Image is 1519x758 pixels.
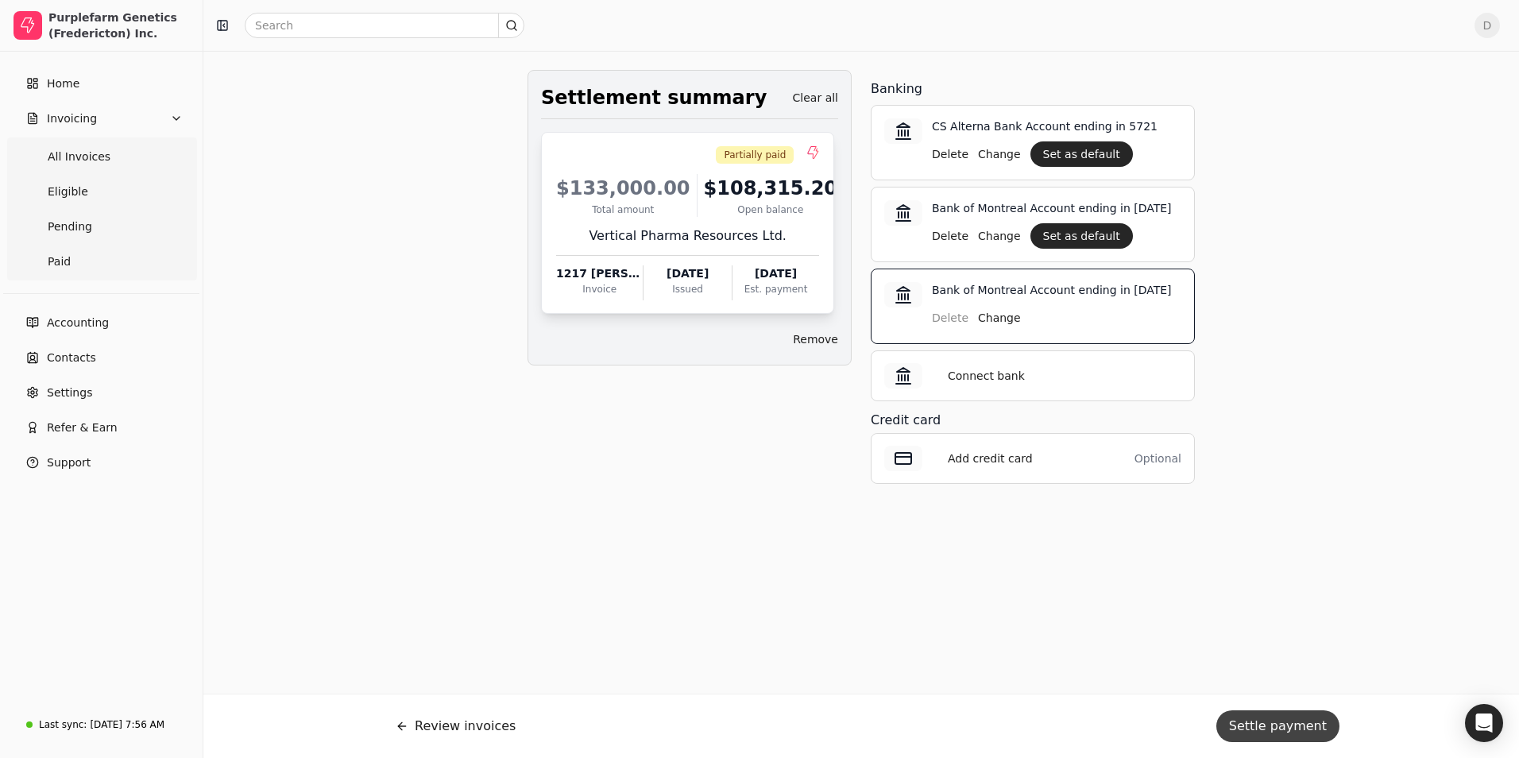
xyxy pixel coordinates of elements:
button: Delete [932,141,968,167]
span: Settings [47,385,92,401]
a: Home [6,68,196,99]
input: Search [245,13,524,38]
div: [DATE] 7:56 AM [90,717,164,732]
p: Bank of Montreal Account ending in [DATE] [932,200,1181,217]
button: D [1475,13,1500,38]
div: Issued [644,282,731,296]
span: Paid [48,253,71,270]
button: Remove [793,327,838,352]
button: Settle payment [1216,710,1339,742]
div: 1217 [PERSON_NAME] [556,265,643,282]
a: Last sync:[DATE] 7:56 AM [6,710,196,739]
h3: Banking [871,79,1195,99]
div: [DATE] [644,265,731,282]
div: Est. payment [732,282,819,296]
div: Settlement summary [541,83,767,112]
div: Purplefarm Genetics (Fredericton) Inc. [48,10,189,41]
div: Last sync: [39,717,87,732]
span: Invoicing [47,110,97,127]
p: CS Alterna Bank Account ending in 5721 [932,118,1181,135]
a: Settings [6,377,196,408]
div: Open Intercom Messenger [1465,704,1503,742]
button: Change [978,141,1021,167]
div: Invoice [556,282,643,296]
a: Paid [10,246,193,277]
button: Change [978,305,1021,331]
span: All Invoices [48,149,110,165]
span: Partially paid [724,148,786,162]
span: Support [47,454,91,471]
a: All Invoices [10,141,193,172]
span: Accounting [47,315,109,331]
span: Contacts [47,350,96,366]
span: Eligible [48,184,88,200]
button: Invoicing [6,102,196,134]
button: Connect bank [935,363,1038,389]
div: $133,000.00 [556,174,690,203]
a: Contacts [6,342,196,373]
button: Clear all [793,85,838,110]
a: Pending [10,211,193,242]
h3: Credit card [871,411,1195,430]
div: Vertical Pharma Resources Ltd. [556,226,819,246]
div: Open balance [704,203,838,217]
a: Accounting [6,307,196,338]
button: Add credit card [935,446,1046,471]
button: Support [6,447,196,478]
button: Set as default [1030,223,1133,249]
button: Set as default [1030,141,1133,167]
button: Delete [932,223,968,249]
div: Optional [1134,451,1181,467]
button: Refer & Earn [6,412,196,443]
div: [DATE] [732,265,819,282]
button: Change [978,223,1021,249]
button: Review invoices [383,707,528,745]
a: Eligible [10,176,193,207]
p: Bank of Montreal Account ending in [DATE] [932,282,1181,299]
span: Home [47,75,79,92]
span: Pending [48,219,92,235]
div: $108,315.20 [704,174,838,203]
div: Total amount [556,203,690,217]
span: Refer & Earn [47,420,118,436]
